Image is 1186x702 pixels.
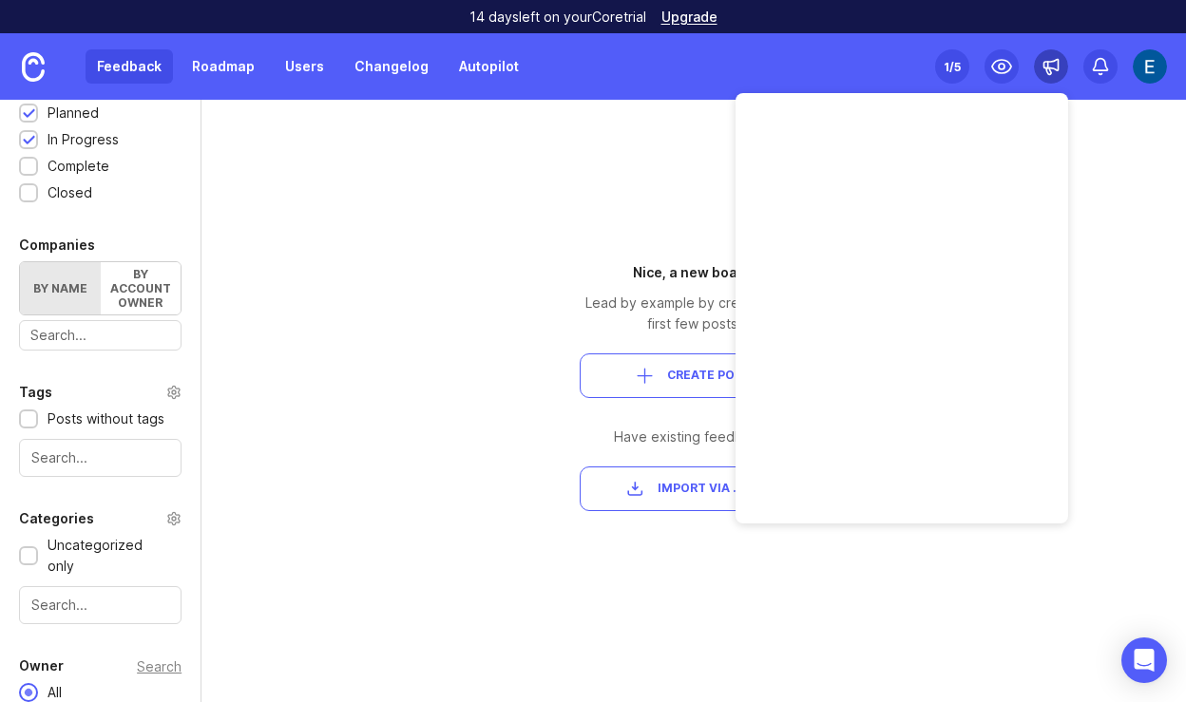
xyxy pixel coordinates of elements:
button: 1/5 [935,49,969,84]
div: Posts without tags [48,408,164,429]
div: Complete [48,156,109,177]
div: In Progress [48,129,119,150]
a: Roadmap [181,49,266,84]
div: Have existing feedback? [580,427,808,447]
span: Import via .csv [658,481,761,497]
button: Import via .csv [580,466,808,511]
label: By account owner [101,262,182,314]
div: Owner [19,655,64,677]
div: Search [137,661,182,672]
img: Eric Dunion [1133,49,1167,84]
div: Open Intercom Messenger [1121,637,1167,683]
p: 14 days left on your Core trial [469,8,646,27]
button: Create Post [580,353,808,398]
div: Planned [48,103,99,123]
a: Upgrade [661,10,717,24]
div: Companies [19,234,95,256]
input: Search... [31,447,169,468]
div: Nice, a new board! [580,262,808,283]
div: Uncategorized only [48,535,172,577]
div: Tags [19,381,52,404]
label: By name [20,262,101,314]
a: Users [274,49,335,84]
span: Create Post [667,368,751,384]
input: Search... [30,325,170,346]
img: Canny Home [22,52,45,82]
div: Categories [19,507,94,530]
a: Autopilot [448,49,530,84]
div: 1 /5 [944,53,961,80]
div: Closed [48,182,92,203]
div: Lead by example by creating your first few posts. [580,293,808,334]
input: Search... [31,595,169,616]
a: Changelog [343,49,440,84]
